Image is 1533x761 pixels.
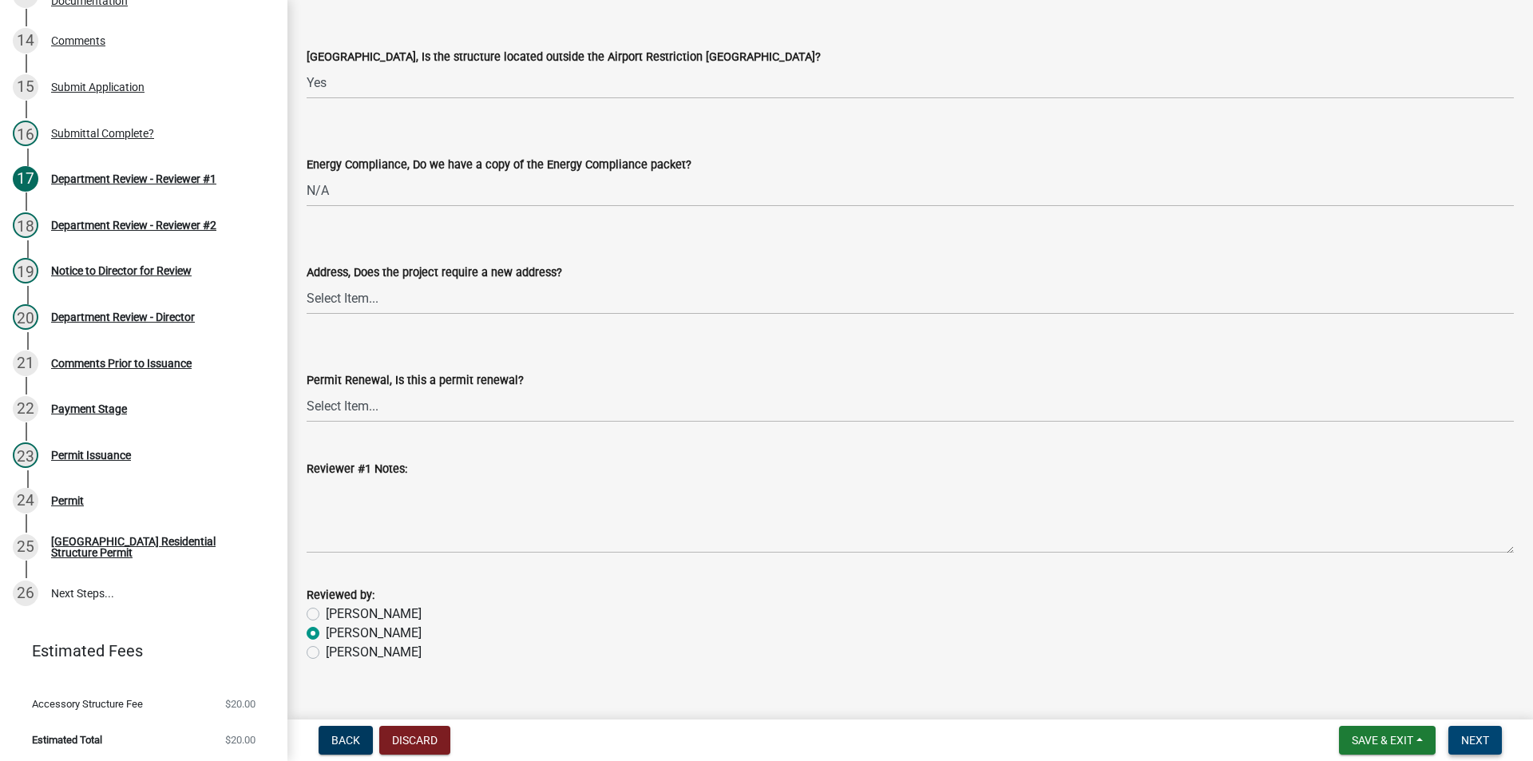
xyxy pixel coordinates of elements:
[319,726,373,755] button: Back
[13,351,38,376] div: 21
[51,265,192,276] div: Notice to Director for Review
[13,635,262,667] a: Estimated Fees
[51,128,154,139] div: Submittal Complete?
[13,28,38,54] div: 14
[225,735,255,745] span: $20.00
[1339,726,1436,755] button: Save & Exit
[51,403,127,414] div: Payment Stage
[51,536,262,558] div: [GEOGRAPHIC_DATA] Residential Structure Permit
[13,258,38,283] div: 19
[307,268,562,279] label: Address, Does the project require a new address?
[51,81,145,93] div: Submit Application
[51,450,131,461] div: Permit Issuance
[13,442,38,468] div: 23
[51,35,105,46] div: Comments
[326,624,422,643] label: [PERSON_NAME]
[13,121,38,146] div: 16
[1461,734,1489,747] span: Next
[13,396,38,422] div: 22
[13,212,38,238] div: 18
[307,590,374,601] label: Reviewed by:
[1448,726,1502,755] button: Next
[51,358,192,369] div: Comments Prior to Issuance
[51,495,84,506] div: Permit
[379,726,450,755] button: Discard
[1352,734,1413,747] span: Save & Exit
[13,534,38,560] div: 25
[32,735,102,745] span: Estimated Total
[32,699,143,709] span: Accessory Structure Fee
[225,699,255,709] span: $20.00
[51,173,216,184] div: Department Review - Reviewer #1
[13,166,38,192] div: 17
[326,604,422,624] label: [PERSON_NAME]
[307,464,407,475] label: Reviewer #1 Notes:
[331,734,360,747] span: Back
[13,304,38,330] div: 20
[307,160,691,171] label: Energy Compliance, Do we have a copy of the Energy Compliance packet?
[13,488,38,513] div: 24
[13,74,38,100] div: 15
[307,375,524,386] label: Permit Renewal, Is this a permit renewal?
[307,52,821,63] label: [GEOGRAPHIC_DATA], Is the structure located outside the Airport Restriction [GEOGRAPHIC_DATA]?
[51,311,195,323] div: Department Review - Director
[13,581,38,606] div: 26
[51,220,216,231] div: Department Review - Reviewer #2
[326,643,422,662] label: [PERSON_NAME]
